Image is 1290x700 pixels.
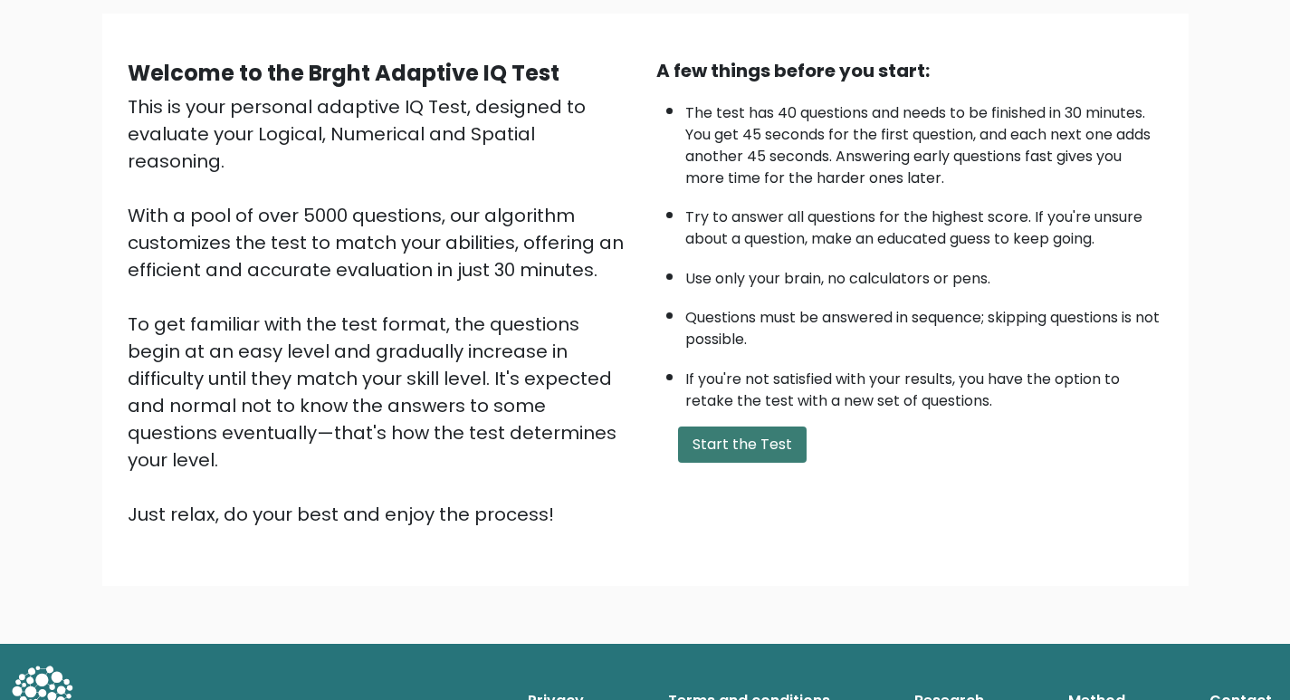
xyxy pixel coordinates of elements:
[685,298,1163,350] li: Questions must be answered in sequence; skipping questions is not possible.
[685,197,1163,250] li: Try to answer all questions for the highest score. If you're unsure about a question, make an edu...
[656,57,1163,84] div: A few things before you start:
[128,93,635,528] div: This is your personal adaptive IQ Test, designed to evaluate your Logical, Numerical and Spatial ...
[685,93,1163,189] li: The test has 40 questions and needs to be finished in 30 minutes. You get 45 seconds for the firs...
[685,259,1163,290] li: Use only your brain, no calculators or pens.
[685,360,1163,412] li: If you're not satisfied with your results, you have the option to retake the test with a new set ...
[128,58,559,88] b: Welcome to the Brght Adaptive IQ Test
[678,427,807,463] button: Start the Test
